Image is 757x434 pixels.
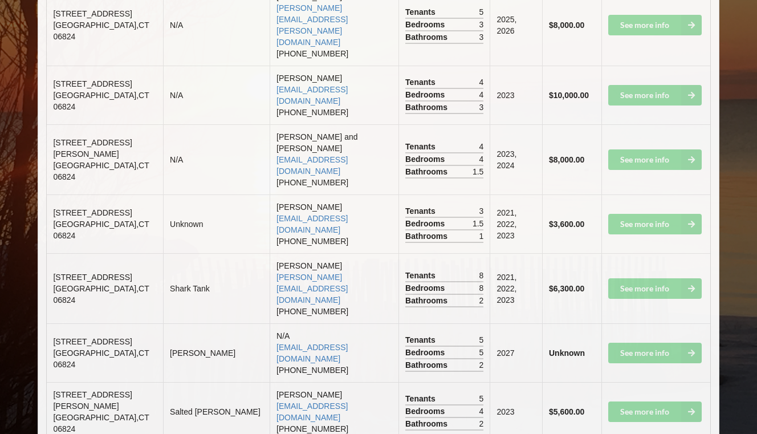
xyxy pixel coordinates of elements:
b: $10,000.00 [549,91,589,100]
span: 1.5 [473,218,483,229]
b: $8,000.00 [549,21,584,30]
span: [STREET_ADDRESS] [53,9,132,18]
b: $3,600.00 [549,220,584,229]
span: [STREET_ADDRESS][PERSON_NAME] [53,390,132,411]
span: 5 [479,347,484,358]
span: [STREET_ADDRESS][PERSON_NAME] [53,138,132,159]
a: [EMAIL_ADDRESS][DOMAIN_NAME] [276,401,348,422]
span: 1 [479,230,484,242]
span: [GEOGRAPHIC_DATA] , CT 06824 [53,348,149,369]
span: Bedrooms [405,347,447,358]
span: Bathrooms [405,230,450,242]
span: 3 [479,31,484,43]
span: 2 [479,359,484,371]
span: Tenants [405,270,438,281]
b: $6,300.00 [549,284,584,293]
span: 4 [479,405,484,417]
td: Shark Tank [163,253,270,323]
span: 3 [479,205,484,217]
span: 5 [479,334,484,346]
span: Bedrooms [405,19,447,30]
span: [STREET_ADDRESS] [53,273,132,282]
span: Bathrooms [405,295,450,306]
td: N/A [PHONE_NUMBER] [270,323,398,382]
td: N/A [163,124,270,194]
span: Tenants [405,141,438,152]
span: Tenants [405,205,438,217]
span: Bedrooms [405,89,447,100]
span: [STREET_ADDRESS] [53,337,132,346]
span: 5 [479,393,484,404]
td: N/A [163,66,270,124]
td: 2021, 2022, 2023 [490,194,542,253]
b: $5,600.00 [549,407,584,416]
span: 3 [479,102,484,113]
span: [GEOGRAPHIC_DATA] , CT 06824 [53,21,149,41]
span: Bedrooms [405,153,447,165]
span: Bathrooms [405,359,450,371]
a: [EMAIL_ADDRESS][DOMAIN_NAME] [276,343,348,363]
span: Bedrooms [405,218,447,229]
span: [STREET_ADDRESS] [53,79,132,88]
span: Bedrooms [405,282,447,294]
span: Bedrooms [405,405,447,417]
td: [PERSON_NAME] [PHONE_NUMBER] [270,66,398,124]
a: [EMAIL_ADDRESS][DOMAIN_NAME] [276,214,348,234]
td: Unknown [163,194,270,253]
td: [PERSON_NAME] [PHONE_NUMBER] [270,253,398,323]
a: [EMAIL_ADDRESS][DOMAIN_NAME] [276,155,348,176]
a: [PERSON_NAME][EMAIL_ADDRESS][DOMAIN_NAME] [276,273,348,305]
span: 8 [479,282,484,294]
td: 2021, 2022, 2023 [490,253,542,323]
span: 1.5 [473,166,483,177]
span: 4 [479,76,484,88]
span: Bathrooms [405,102,450,113]
td: [PERSON_NAME] [PHONE_NUMBER] [270,194,398,253]
td: 2023 [490,66,542,124]
td: [PERSON_NAME] and [PERSON_NAME] [PHONE_NUMBER] [270,124,398,194]
td: 2027 [490,323,542,382]
span: 4 [479,141,484,152]
b: Unknown [549,348,585,358]
span: 4 [479,153,484,165]
span: [GEOGRAPHIC_DATA] , CT 06824 [53,91,149,111]
span: [GEOGRAPHIC_DATA] , CT 06824 [53,161,149,181]
span: Tenants [405,6,438,18]
td: 2023, 2024 [490,124,542,194]
span: [GEOGRAPHIC_DATA] , CT 06824 [53,413,149,433]
a: [PERSON_NAME][EMAIL_ADDRESS][PERSON_NAME][DOMAIN_NAME] [276,3,348,47]
span: [GEOGRAPHIC_DATA] , CT 06824 [53,220,149,240]
span: 2 [479,295,484,306]
span: Bathrooms [405,31,450,43]
span: Bathrooms [405,166,450,177]
span: Tenants [405,76,438,88]
span: 5 [479,6,484,18]
span: [STREET_ADDRESS] [53,208,132,217]
span: 3 [479,19,484,30]
a: [EMAIL_ADDRESS][DOMAIN_NAME] [276,85,348,106]
span: [GEOGRAPHIC_DATA] , CT 06824 [53,284,149,305]
span: 2 [479,418,484,429]
td: [PERSON_NAME] [163,323,270,382]
span: 4 [479,89,484,100]
b: $8,000.00 [549,155,584,164]
span: 8 [479,270,484,281]
span: Bathrooms [405,418,450,429]
span: Tenants [405,334,438,346]
span: Tenants [405,393,438,404]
